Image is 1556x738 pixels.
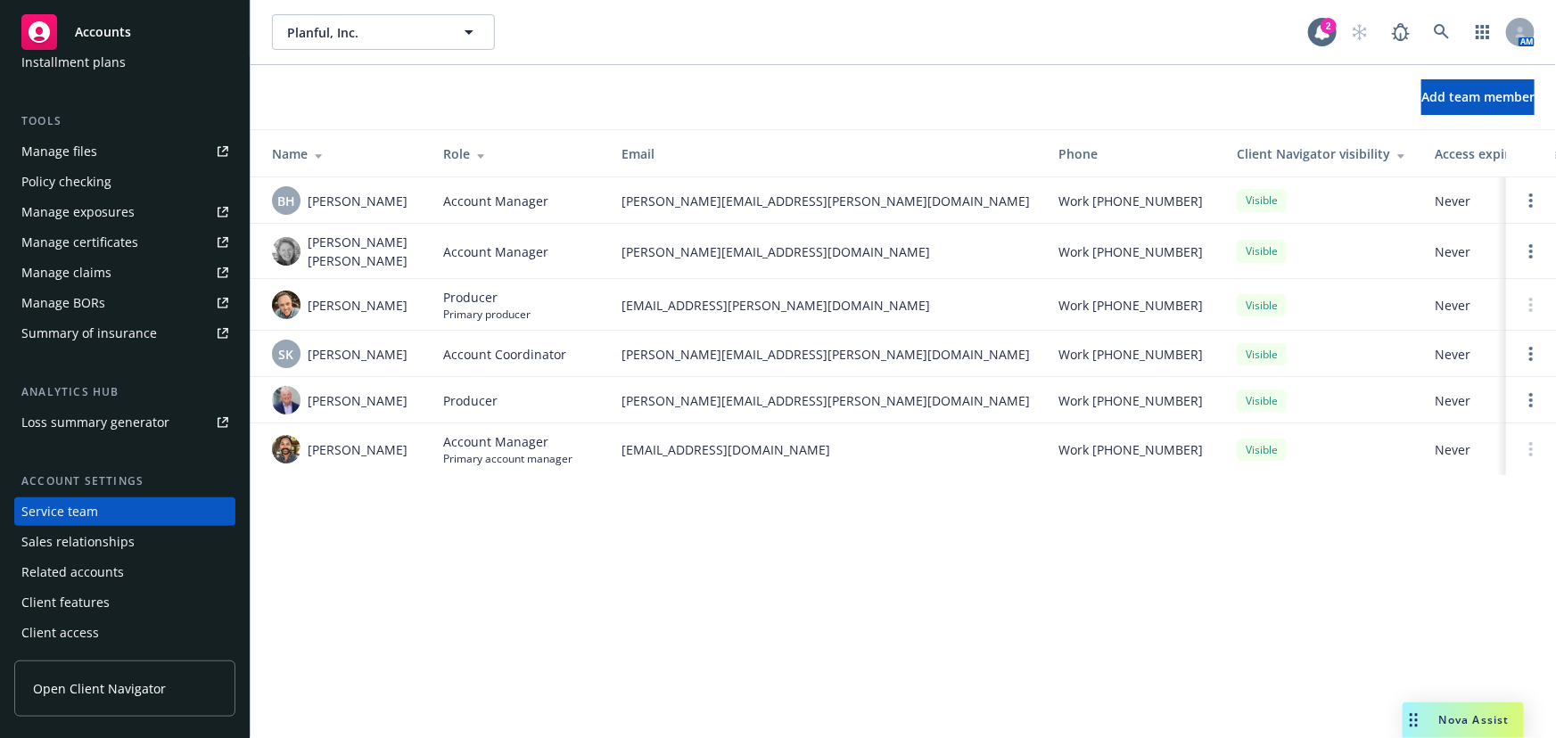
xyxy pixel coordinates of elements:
button: Nova Assist [1403,702,1524,738]
span: [PERSON_NAME] [308,391,408,410]
img: photo [272,435,300,463]
span: SK [279,345,294,364]
span: [PERSON_NAME] [308,440,408,459]
a: Report a Bug [1383,14,1419,50]
a: Manage claims [14,258,235,287]
a: Policy checking [14,168,235,196]
a: Client features [14,588,235,617]
span: [PERSON_NAME] [PERSON_NAME] [308,233,415,270]
span: Open Client Navigator [33,679,166,698]
div: Tools [14,112,235,130]
div: Manage claims [21,258,111,287]
div: Client features [21,588,110,617]
div: Client access [21,619,99,647]
span: [PERSON_NAME][EMAIL_ADDRESS][PERSON_NAME][DOMAIN_NAME] [622,192,1030,210]
img: photo [272,386,300,414]
img: photo [272,237,300,266]
div: Related accounts [21,558,124,586]
span: Producer [443,391,498,410]
a: Sales relationships [14,528,235,556]
span: Add team member [1421,88,1535,105]
a: Open options [1520,389,1542,411]
img: photo [272,291,300,319]
span: Account Coordinator [443,345,566,364]
div: Visible [1237,439,1287,461]
span: [PERSON_NAME][EMAIL_ADDRESS][PERSON_NAME][DOMAIN_NAME] [622,391,1030,410]
div: Client Navigator visibility [1237,144,1406,163]
span: Work [PHONE_NUMBER] [1058,242,1203,261]
div: Visible [1237,294,1287,316]
div: Manage BORs [21,289,105,317]
span: Account Manager [443,192,548,210]
button: Add team member [1421,79,1535,115]
a: Search [1424,14,1460,50]
span: [PERSON_NAME][EMAIL_ADDRESS][PERSON_NAME][DOMAIN_NAME] [622,345,1030,364]
span: Account Manager [443,432,572,451]
a: Installment plans [14,48,235,77]
div: Analytics hub [14,383,235,401]
div: Sales relationships [21,528,135,556]
span: [EMAIL_ADDRESS][PERSON_NAME][DOMAIN_NAME] [622,296,1030,315]
a: Related accounts [14,558,235,586]
span: Work [PHONE_NUMBER] [1058,296,1203,315]
div: Role [443,144,593,163]
span: [PERSON_NAME] [308,192,408,210]
span: Accounts [75,25,131,39]
div: Manage files [21,137,97,166]
div: Installment plans [21,48,126,77]
div: Visible [1237,389,1287,412]
a: Start snowing [1342,14,1378,50]
button: Planful, Inc. [272,14,495,50]
a: Open options [1520,190,1542,211]
span: Primary account manager [443,451,572,466]
div: Visible [1237,189,1287,211]
div: Visible [1237,343,1287,365]
span: Nova Assist [1439,712,1510,727]
a: Summary of insurance [14,319,235,348]
a: Manage certificates [14,228,235,257]
a: Client access [14,619,235,647]
span: [PERSON_NAME] [308,296,408,315]
a: Loss summary generator [14,408,235,437]
a: Open options [1520,241,1542,262]
span: Work [PHONE_NUMBER] [1058,345,1203,364]
div: Service team [21,497,98,526]
div: Policy checking [21,168,111,196]
span: Producer [443,288,531,307]
div: Name [272,144,415,163]
span: Planful, Inc. [287,23,441,42]
a: Manage files [14,137,235,166]
div: Summary of insurance [21,319,157,348]
div: Visible [1237,240,1287,262]
a: Service team [14,497,235,526]
div: Loss summary generator [21,408,169,437]
span: BH [277,192,295,210]
span: Work [PHONE_NUMBER] [1058,192,1203,210]
a: Manage exposures [14,198,235,226]
div: Manage exposures [21,198,135,226]
div: Account settings [14,472,235,490]
div: Email [622,144,1030,163]
span: Work [PHONE_NUMBER] [1058,391,1203,410]
a: Manage BORs [14,289,235,317]
span: [PERSON_NAME] [308,345,408,364]
div: Manage certificates [21,228,138,257]
a: Open options [1520,343,1542,365]
a: Accounts [14,7,235,57]
span: [PERSON_NAME][EMAIL_ADDRESS][DOMAIN_NAME] [622,242,1030,261]
span: [EMAIL_ADDRESS][DOMAIN_NAME] [622,440,1030,459]
div: Phone [1058,144,1208,163]
a: Switch app [1465,14,1501,50]
div: 2 [1321,18,1337,34]
span: Primary producer [443,307,531,322]
span: Account Manager [443,242,548,261]
div: Drag to move [1403,702,1425,738]
span: Work [PHONE_NUMBER] [1058,440,1203,459]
